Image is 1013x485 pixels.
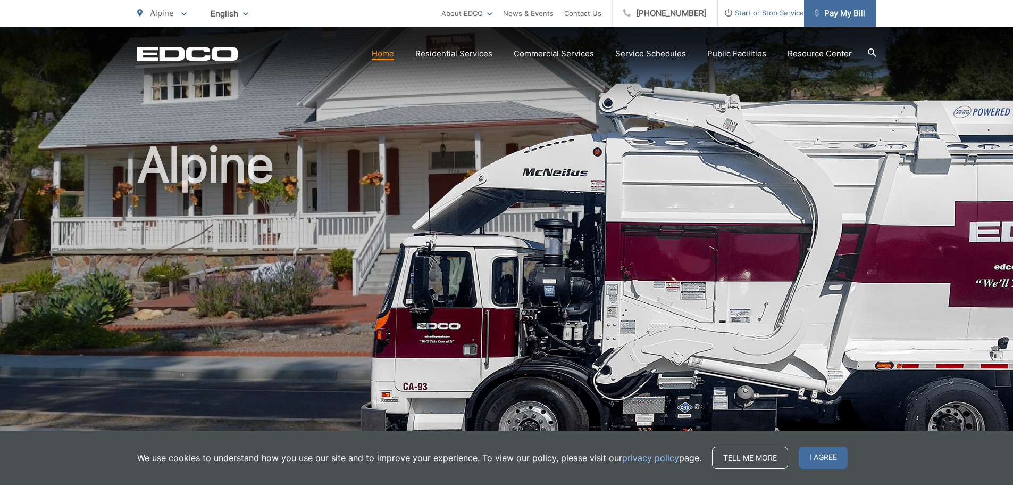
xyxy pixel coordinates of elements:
[712,447,788,469] a: Tell me more
[514,47,594,60] a: Commercial Services
[788,47,852,60] a: Resource Center
[372,47,394,60] a: Home
[137,138,876,475] h1: Alpine
[203,4,256,23] span: English
[503,7,554,20] a: News & Events
[815,7,865,20] span: Pay My Bill
[622,451,679,464] a: privacy policy
[799,447,848,469] span: I agree
[137,451,701,464] p: We use cookies to understand how you use our site and to improve your experience. To view our pol...
[564,7,601,20] a: Contact Us
[137,46,238,61] a: EDCD logo. Return to the homepage.
[615,47,686,60] a: Service Schedules
[150,8,174,18] span: Alpine
[441,7,492,20] a: About EDCO
[707,47,766,60] a: Public Facilities
[415,47,492,60] a: Residential Services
